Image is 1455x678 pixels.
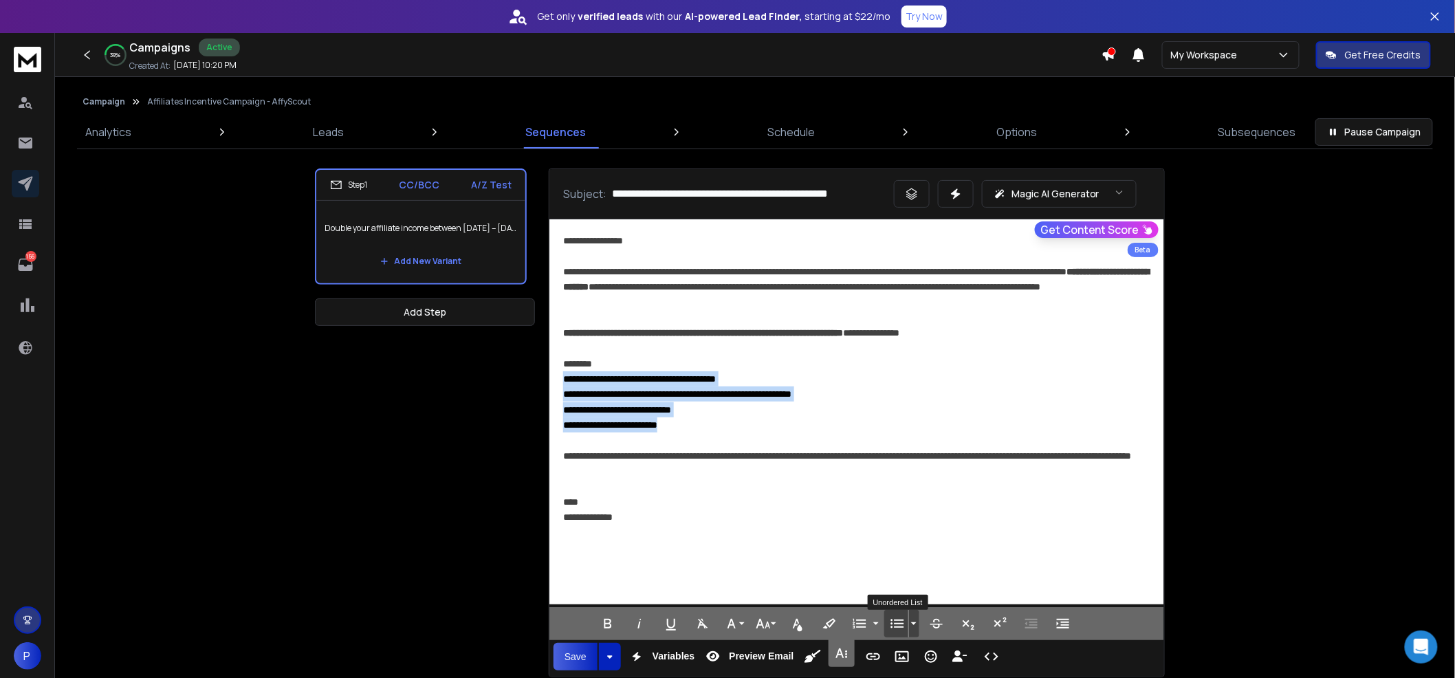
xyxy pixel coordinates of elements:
[14,642,41,670] button: P
[325,209,517,248] p: Double your affiliate income between [DATE] – [DATE]
[1345,48,1421,62] p: Get Free Credits
[1011,187,1100,201] p: Magic AI Generator
[25,251,36,262] p: 156
[517,116,594,149] a: Sequences
[955,610,981,637] button: Subscript
[650,650,698,662] span: Variables
[595,610,621,637] button: Bold (⌘B)
[685,10,802,23] strong: AI-powered Lead Finder,
[471,178,512,192] p: A/Z Test
[199,39,240,56] div: Active
[83,96,125,107] button: Campaign
[923,610,950,637] button: Strikethrough (⌘S)
[85,124,131,140] p: Analytics
[800,643,826,670] button: Clean HTML
[658,610,684,637] button: Underline (⌘U)
[173,60,237,71] p: [DATE] 10:20 PM
[753,610,779,637] button: Font Size
[315,168,527,285] li: Step1CC/BCCA/Z TestDouble your affiliate income between [DATE] – [DATE]Add New Variant
[1218,124,1296,140] p: Subsequences
[330,179,367,191] div: Step 1
[978,643,1005,670] button: Code View
[889,643,915,670] button: Insert Image (⌘P)
[537,10,890,23] p: Get only with our starting at $22/mo
[554,643,598,670] button: Save
[313,124,344,140] p: Leads
[77,116,140,149] a: Analytics
[982,180,1137,208] button: Magic AI Generator
[785,610,811,637] button: Text Color
[987,610,1013,637] button: Superscript
[901,6,947,28] button: Try Now
[1315,118,1433,146] button: Pause Campaign
[624,643,698,670] button: Variables
[918,643,944,670] button: Emoticons
[147,96,311,107] p: Affiliates Incentive Campaign - AffyScout
[525,124,586,140] p: Sequences
[1128,243,1159,257] div: Beta
[626,610,653,637] button: Italic (⌘I)
[305,116,352,149] a: Leads
[721,610,747,637] button: Font Family
[1035,221,1159,238] button: Get Content Score
[816,610,842,637] button: Background Color
[563,186,606,202] p: Subject:
[868,595,928,610] div: Unordered List
[767,124,815,140] p: Schedule
[578,10,643,23] strong: verified leads
[988,116,1045,149] a: Options
[1050,610,1076,637] button: Increase Indent (⌘])
[906,10,943,23] p: Try Now
[1171,48,1243,62] p: My Workspace
[1210,116,1304,149] a: Subsequences
[700,643,796,670] button: Preview Email
[1018,610,1044,637] button: Decrease Indent (⌘[)
[1405,631,1438,664] div: Open Intercom Messenger
[690,610,716,637] button: Clear Formatting
[759,116,823,149] a: Schedule
[1316,41,1431,69] button: Get Free Credits
[129,39,190,56] h1: Campaigns
[947,643,973,670] button: Insert Unsubscribe Link
[726,650,796,662] span: Preview Email
[399,178,439,192] p: CC/BCC
[315,298,535,326] button: Add Step
[996,124,1037,140] p: Options
[369,248,472,275] button: Add New Variant
[129,61,171,72] p: Created At:
[12,251,39,278] a: 156
[111,51,121,59] p: 39 %
[14,47,41,72] img: logo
